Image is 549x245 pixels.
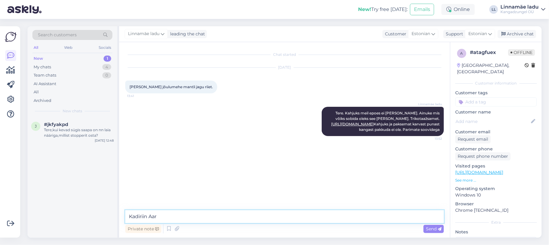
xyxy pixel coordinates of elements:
div: LL [489,5,498,14]
div: Linnamäe ladu [500,5,539,9]
span: a [460,51,463,56]
span: Linnamäe ladu [128,31,159,37]
div: 0 [102,72,111,78]
div: New [34,56,43,62]
div: All [32,44,39,52]
div: Support [443,31,463,37]
div: # atagfuex [470,49,508,56]
div: 1 [104,56,111,62]
div: All [34,89,39,95]
textarea: Kadiriin Aa [125,210,444,223]
span: [PERSON_NAME] jõulumehe mantli jagu riiet. [130,85,213,89]
div: Request phone number [455,152,511,160]
img: Askly Logo [5,31,16,43]
a: Linnamäe laduKangadzungel OÜ [500,5,545,14]
div: Extra [455,220,537,225]
input: Add a tag [455,97,537,106]
span: Estonian [468,31,487,37]
p: Chrome [TECHNICAL_ID] [455,207,537,214]
input: Add name [456,118,530,125]
div: AI Assistant [34,81,56,87]
p: Notes [455,229,537,235]
div: Request email [455,135,491,143]
div: Customer [382,31,406,37]
div: Chat started [125,52,444,57]
span: 13:41 [127,94,150,98]
div: Online [441,4,475,15]
span: Offline [508,49,535,56]
span: j [35,124,37,128]
a: [URL][DOMAIN_NAME] [331,122,374,126]
span: Tere. Kahjuks meil epoes ei [PERSON_NAME]. Ainuke mis võiks sobida oleks see [PERSON_NAME]. Triko... [331,111,441,132]
div: [DATE] [125,65,444,70]
p: Browser [455,201,537,207]
div: 4 [102,64,111,70]
div: Try free [DATE]: [358,6,408,13]
div: [DATE] 12:48 [95,138,114,143]
p: Customer name [455,109,537,115]
p: Windows 10 [455,192,537,198]
span: New chats [63,108,82,114]
div: Archive chat [498,30,536,38]
b: New! [358,6,371,12]
div: leading the chat [168,31,205,37]
div: [GEOGRAPHIC_DATA], [GEOGRAPHIC_DATA] [457,62,525,75]
div: Tere,kui kevad sügis saapa on nn laia nääriga,millist stopperit osta? [44,127,114,138]
span: Send [426,226,441,232]
span: 13:52 [419,136,442,141]
p: Operating system [455,186,537,192]
span: Search customers [38,32,77,38]
p: Visited pages [455,163,537,169]
span: Linnamäe ladu [418,102,442,106]
p: Customer phone [455,146,537,152]
p: See more ... [455,178,537,183]
p: Customer email [455,129,537,135]
div: Kangadzungel OÜ [500,9,539,14]
p: Customer tags [455,90,537,96]
span: #jkfyakpd [44,122,68,127]
div: Customer information [455,81,537,86]
div: Socials [97,44,112,52]
button: Emails [410,4,434,15]
a: [URL][DOMAIN_NAME] [455,170,503,175]
div: Web [63,44,74,52]
div: Team chats [34,72,56,78]
div: Private note [125,225,161,233]
div: My chats [34,64,51,70]
div: Archived [34,98,51,104]
span: Estonian [412,31,430,37]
